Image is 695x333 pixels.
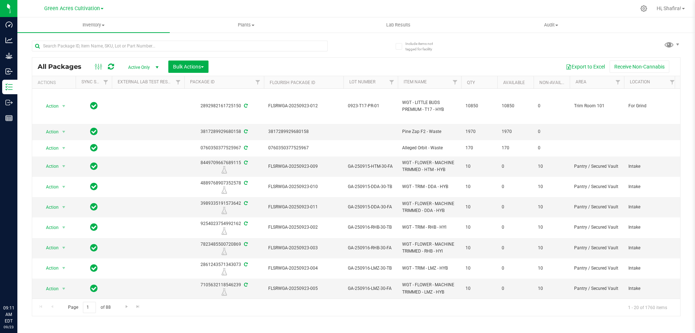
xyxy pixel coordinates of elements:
[183,248,265,255] div: R&D Lab Sample
[243,103,248,108] span: Sync from Compliance System
[39,101,59,111] span: Action
[466,183,493,190] span: 10
[538,183,565,190] span: 10
[376,22,420,28] span: Lab Results
[90,243,98,253] span: In Sync
[348,285,393,292] span: GA-250916-LMZ-30-FA
[90,126,98,137] span: In Sync
[502,145,529,151] span: 170
[502,265,529,272] span: 0
[402,159,457,173] span: WGT - FLOWER - MACHINE TRIMMED - HTM - HYB
[252,76,264,88] a: Filter
[62,302,117,313] span: Page of 88
[538,245,565,251] span: 10
[59,127,68,137] span: select
[83,302,96,313] input: 1
[539,80,572,85] a: Non-Available
[574,103,620,109] span: Trim Room 101
[574,265,620,272] span: Pantry / Secured Vault
[348,265,393,272] span: GA-250916-LMZ-30-TB
[59,243,68,253] span: select
[402,128,457,135] span: Pine Zap F2 - Waste
[59,182,68,192] span: select
[386,76,398,88] a: Filter
[538,204,565,211] span: 10
[5,115,13,122] inline-svg: Reports
[90,222,98,232] span: In Sync
[5,37,13,44] inline-svg: Analytics
[538,285,565,292] span: 10
[628,163,674,170] span: Intake
[404,79,427,84] a: Item Name
[402,183,457,190] span: WGT - TRIM - DDA - HYB
[466,103,493,109] span: 10850
[90,161,98,171] span: In Sync
[59,222,68,233] span: select
[657,5,681,11] span: Hi, Shafira!
[268,204,339,211] span: FLSRWGA-20250923-011
[17,22,170,28] span: Inventory
[349,79,375,84] a: Lot Number
[268,163,339,170] span: FLSRWGA-20250923-009
[628,285,674,292] span: Intake
[538,145,565,151] span: 0
[538,224,565,231] span: 10
[466,265,493,272] span: 10
[243,180,248,186] span: Sync from Compliance System
[502,183,529,190] span: 0
[39,243,59,253] span: Action
[243,145,248,150] span: Sync from Compliance System
[100,76,112,88] a: Filter
[576,79,586,84] a: Area
[183,187,265,194] div: R&D Lab Sample
[121,302,132,312] a: Go to the next page
[268,145,339,151] span: 0760350377525967
[502,128,529,135] span: 1970
[39,143,59,153] span: Action
[7,275,29,297] iframe: Resource center
[628,183,674,190] span: Intake
[639,5,648,12] div: Manage settings
[183,241,265,255] div: 7823485500720869
[466,128,493,135] span: 1970
[402,282,457,295] span: WGT - FLOWER - MACHINE TRIMMED - LMZ - HYB
[183,166,265,174] div: R&D Lab Sample
[466,224,493,231] span: 10
[243,201,248,206] span: Sync from Compliance System
[183,261,265,275] div: 2861243571343073
[5,68,13,75] inline-svg: Inbound
[243,242,248,247] span: Sync from Compliance System
[348,103,393,109] span: 0923-T17-PR-01
[348,245,393,251] span: GA-250916-RHB-30-FA
[467,80,475,85] a: Qty
[39,202,59,212] span: Action
[502,204,529,211] span: 0
[90,101,98,111] span: In Sync
[39,182,59,192] span: Action
[90,283,98,294] span: In Sync
[39,127,59,137] span: Action
[574,183,620,190] span: Pantry / Secured Vault
[666,76,678,88] a: Filter
[322,17,475,33] a: Lab Results
[402,200,457,214] span: WGT - FLOWER - MACHINE TRIMMED - DDA - HYB
[21,274,30,283] iframe: Resource center unread badge
[183,220,265,234] div: 9254023754992162
[3,305,14,324] p: 09:11 AM EDT
[172,76,184,88] a: Filter
[630,79,650,84] a: Location
[503,80,525,85] a: Available
[402,145,457,151] span: Alleged Orbit - Waste
[90,202,98,212] span: In Sync
[402,224,457,231] span: WGT - TRIM - RHB - HYI
[268,265,339,272] span: FLSRWGA-20250923-004
[466,285,493,292] span: 10
[39,222,59,233] span: Action
[170,22,322,28] span: Plants
[243,160,248,165] span: Sync from Compliance System
[502,245,529,251] span: 0
[402,99,457,113] span: WGT - LITTLE BUDS PREMIUM - T17 - HYB
[502,224,529,231] span: 0
[449,76,461,88] a: Filter
[32,41,328,51] input: Search Package ID, Item Name, SKU, Lot or Part Number...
